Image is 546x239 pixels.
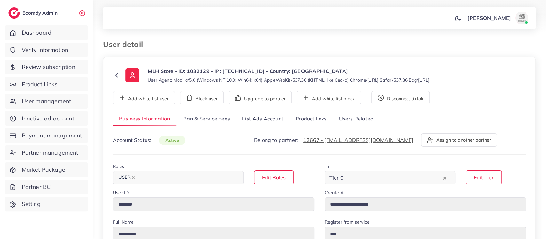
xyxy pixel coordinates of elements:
[113,112,176,126] a: Business Information
[325,219,369,225] label: Register from service
[466,170,502,184] button: Edit Tier
[113,189,129,196] label: User ID
[5,60,88,74] a: Review subscription
[22,63,75,71] span: Review subscription
[303,137,413,143] a: 12667 - [EMAIL_ADDRESS][DOMAIN_NAME]
[5,128,88,143] a: Payment management
[5,94,88,109] a: User management
[289,112,333,126] a: Product links
[8,7,59,19] a: logoEcomdy Admin
[371,91,430,104] button: Disconnect tiktok
[125,68,139,82] img: ic-user-info.36bf1079.svg
[345,173,441,183] input: Search for option
[467,14,511,22] p: [PERSON_NAME]
[8,7,20,19] img: logo
[113,171,244,184] div: Search for option
[22,29,51,37] span: Dashboard
[254,170,294,184] button: Edit Roles
[22,131,82,140] span: Payment management
[464,12,531,24] a: [PERSON_NAME]avatar
[515,12,528,24] img: avatar
[22,97,71,105] span: User management
[325,171,455,184] div: Search for option
[333,112,379,126] a: Users Related
[113,219,134,225] label: Full Name
[132,176,135,179] button: Deselect USER
[113,136,185,144] p: Account Status:
[22,46,68,54] span: Verify information
[325,189,345,196] label: Create At
[5,197,88,211] a: Setting
[113,163,124,169] label: Roles
[113,91,175,104] button: Add white list user
[159,136,185,145] span: active
[22,200,41,208] span: Setting
[5,145,88,160] a: Partner management
[5,180,88,194] a: Partner BC
[22,149,78,157] span: Partner management
[115,173,138,182] span: USER
[148,67,429,75] p: MLH Store - ID: 1032129 - IP: [TECHNICAL_ID] - Country: [GEOGRAPHIC_DATA]
[138,173,235,183] input: Search for option
[297,91,361,104] button: Add white list block
[22,80,58,88] span: Product Links
[236,112,289,126] a: List Ads Account
[254,136,413,144] p: Belong to partner:
[5,162,88,177] a: Market Package
[5,25,88,40] a: Dashboard
[176,112,236,126] a: Plan & Service Fees
[325,163,332,169] label: Tier
[22,166,65,174] span: Market Package
[180,91,224,104] button: Block user
[229,91,292,104] button: Upgrade to partner
[5,77,88,92] a: Product Links
[328,173,345,183] span: Tier 0
[22,114,74,123] span: Inactive ad account
[22,183,51,191] span: Partner BC
[5,111,88,126] a: Inactive ad account
[443,174,446,181] button: Clear Selected
[5,43,88,57] a: Verify information
[103,40,148,49] h3: User detail
[421,133,497,147] button: Assign to another partner
[148,77,429,83] small: User Agent: Mozilla/5.0 (Windows NT 10.0; Win64; x64) AppleWebKit/537.36 (KHTML, like Gecko) Chro...
[22,10,59,16] h2: Ecomdy Admin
